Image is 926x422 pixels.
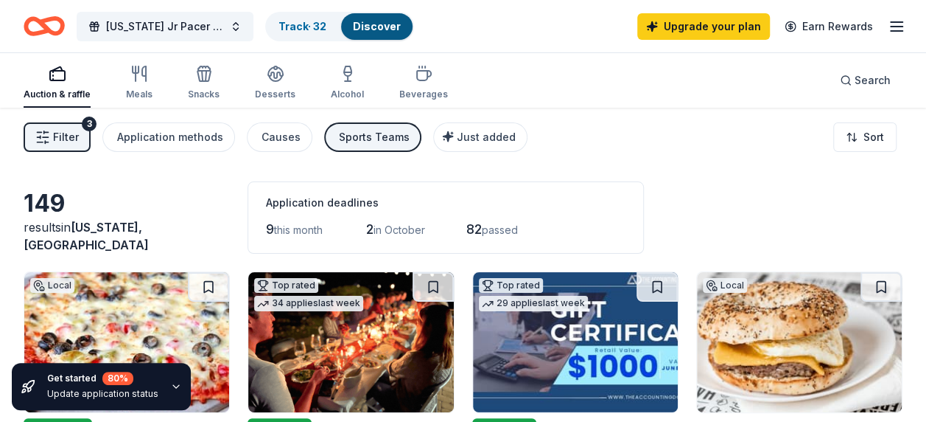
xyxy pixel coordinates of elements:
button: [US_STATE] Jr Pacer Football and Cheer Spaghetti Dinner Raffle Fundraiser [77,12,253,41]
div: Get started [47,372,158,385]
button: Sort [833,122,897,152]
span: in [24,220,149,252]
div: Desserts [255,89,295,100]
button: Just added [433,122,527,152]
div: 29 applies last week [479,296,588,311]
div: Causes [262,128,301,146]
a: Track· 32 [278,20,326,32]
div: 80 % [102,372,133,385]
div: 3 [82,117,97,131]
button: Alcohol [331,59,364,108]
button: Beverages [399,59,448,108]
div: Meals [126,89,152,100]
button: Sports Teams [324,122,421,152]
div: Local [30,278,74,293]
span: in October [373,224,425,236]
a: Discover [353,20,401,32]
span: Sort [863,128,884,146]
div: 34 applies last week [254,296,363,311]
div: Beverages [399,89,448,100]
a: Upgrade your plan [637,13,770,40]
span: Search [855,72,891,89]
div: Snacks [188,89,220,100]
button: Search [828,66,902,95]
span: this month [274,224,323,236]
span: Filter [53,128,79,146]
a: Earn Rewards [776,13,882,40]
img: Image for CookinGenie [248,272,453,412]
div: Auction & raffle [24,89,91,100]
button: Application methods [102,122,235,152]
img: Image for Fresh Start Cafe And Bakery [697,272,902,412]
div: Alcohol [331,89,364,100]
span: Just added [457,131,516,143]
img: Image for Cassanos Pizza King [24,272,229,412]
div: Local [703,278,747,293]
span: [US_STATE] Jr Pacer Football and Cheer Spaghetti Dinner Raffle Fundraiser [106,18,224,35]
button: Causes [247,122,312,152]
button: Desserts [255,59,295,108]
button: Track· 32Discover [265,12,414,41]
span: 2 [366,221,373,237]
span: 9 [266,221,274,237]
div: Update application status [47,388,158,400]
span: passed [482,224,518,236]
span: [US_STATE], [GEOGRAPHIC_DATA] [24,220,149,252]
div: 149 [24,189,230,218]
span: 82 [466,221,482,237]
div: Top rated [479,278,543,293]
button: Auction & raffle [24,59,91,108]
button: Filter3 [24,122,91,152]
button: Snacks [188,59,220,108]
div: results [24,218,230,254]
div: Top rated [254,278,318,293]
div: Sports Teams [339,128,410,146]
div: Application methods [117,128,223,146]
div: Application deadlines [266,194,625,212]
img: Image for The Accounting Doctor [473,272,678,412]
button: Meals [126,59,152,108]
a: Home [24,9,65,44]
